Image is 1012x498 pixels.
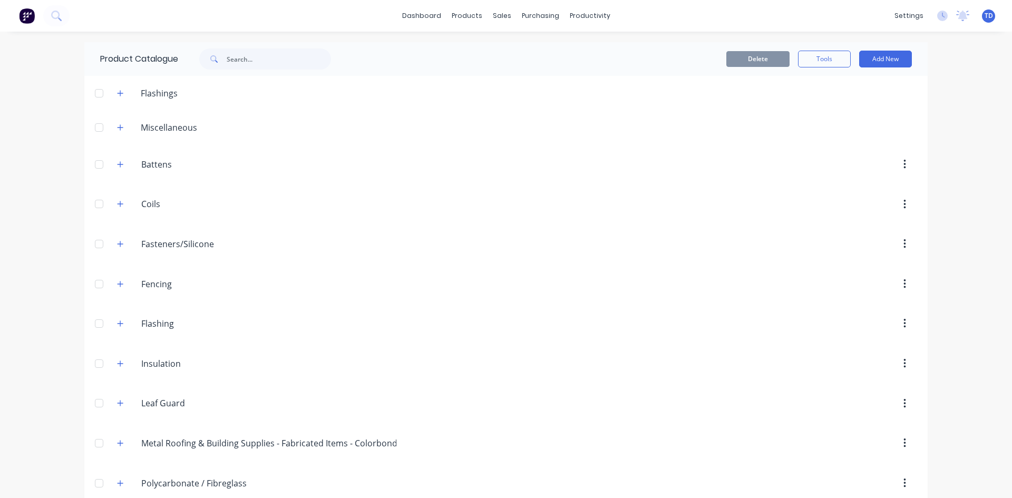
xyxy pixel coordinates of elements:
div: Miscellaneous [132,121,206,134]
button: Tools [798,51,851,67]
input: Enter category name [141,477,266,490]
div: purchasing [517,8,565,24]
div: Product Catalogue [84,42,178,76]
div: settings [889,8,929,24]
input: Enter category name [141,278,266,290]
span: TD [985,11,993,21]
input: Enter category name [141,238,266,250]
input: Enter category name [141,437,396,450]
input: Enter category name [141,198,266,210]
input: Search... [227,48,331,70]
div: productivity [565,8,616,24]
div: Flashings [132,87,186,100]
input: Enter category name [141,317,266,330]
button: Add New [859,51,912,67]
div: products [446,8,488,24]
input: Enter category name [141,397,266,409]
a: dashboard [397,8,446,24]
input: Enter category name [141,357,266,370]
div: sales [488,8,517,24]
img: Factory [19,8,35,24]
input: Enter category name [141,158,266,171]
button: Delete [726,51,790,67]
